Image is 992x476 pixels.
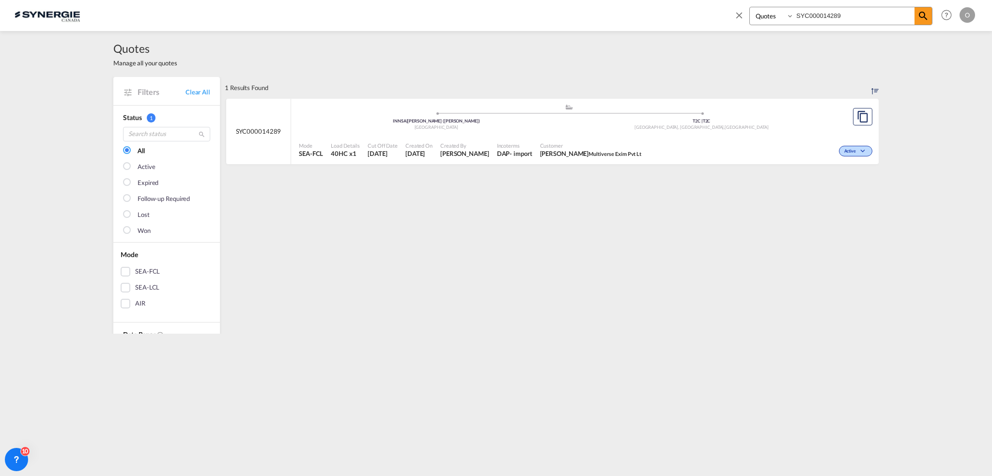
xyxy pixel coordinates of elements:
span: Help [938,7,955,23]
div: AIR [135,299,145,308]
div: Lost [138,210,150,220]
span: Created By [440,142,489,149]
span: Status [123,113,141,122]
span: Active [844,148,858,155]
span: 25 Aug 2025 [368,149,398,158]
span: icon-close [734,7,749,30]
div: Expired [138,178,158,188]
span: , [724,124,725,130]
div: DAP import [497,149,532,158]
div: SEA-FCL [135,267,160,276]
span: icon-magnify [914,7,932,25]
div: All [138,146,145,156]
md-icon: icon-magnify [198,131,205,138]
div: O [960,7,975,23]
md-icon: icon-chevron-down [858,149,870,154]
img: 1f56c880d42311ef80fc7dca854c8e59.png [15,4,80,26]
div: SYC000014289 assets/icons/custom/ship-fill.svgassets/icons/custom/roll-o-plane.svgOriginJawaharla... [226,99,879,165]
span: T2C [703,118,711,123]
md-icon: assets/icons/custom/ship-fill.svg [563,105,575,109]
div: Status 1 [123,113,210,123]
span: Mode [299,142,323,149]
span: Date Range [123,330,156,338]
span: | [406,118,408,123]
md-icon: icon-magnify [917,10,929,22]
span: [GEOGRAPHIC_DATA] [725,124,768,130]
span: ADNAN SHAH Multiverse Exim Pvt Lt [540,149,642,158]
span: Created On [405,142,433,149]
div: Won [138,226,151,236]
span: Load Details [331,142,360,149]
span: 1 [147,113,155,123]
a: Clear All [186,88,210,96]
md-checkbox: SEA-LCL [121,283,213,292]
span: | [701,118,703,123]
span: SYC000014289 [236,127,281,136]
md-icon: icon-close [734,10,744,20]
span: INNSA [PERSON_NAME] ([PERSON_NAME]) [393,118,480,123]
span: Customer [540,142,642,149]
input: Enter Quotation Number [794,7,914,24]
span: Pablo Gomez Saldarriaga [440,149,489,158]
div: Change Status Here [839,146,872,156]
span: Manage all your quotes [113,59,177,67]
span: Filters [138,87,186,97]
span: Cut Off Date [368,142,398,149]
div: Help [938,7,960,24]
div: SEA-LCL [135,283,159,292]
md-icon: assets/icons/custom/copyQuote.svg [857,111,868,123]
span: Multiverse Exim Pvt Lt [589,151,641,157]
div: Active [138,162,155,172]
span: [GEOGRAPHIC_DATA], [GEOGRAPHIC_DATA] [635,124,725,130]
span: Mode [121,250,138,259]
div: Follow-up Required [138,194,190,204]
span: 40HC x 1 [331,149,360,158]
div: - import [510,149,532,158]
span: Quotes [113,41,177,56]
button: Copy Quote [853,108,872,125]
div: 1 Results Found [225,77,268,98]
span: [GEOGRAPHIC_DATA] [415,124,458,130]
span: Incoterms [497,142,532,149]
md-checkbox: AIR [121,299,213,308]
span: 25 Aug 2025 [405,149,433,158]
div: Sort by: Created On [871,77,879,98]
span: SEA-FCL [299,149,323,158]
input: Search status [123,127,210,141]
div: DAP [497,149,510,158]
md-checkbox: SEA-FCL [121,267,213,276]
span: T2C [693,118,703,123]
md-icon: Created On [156,331,164,339]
